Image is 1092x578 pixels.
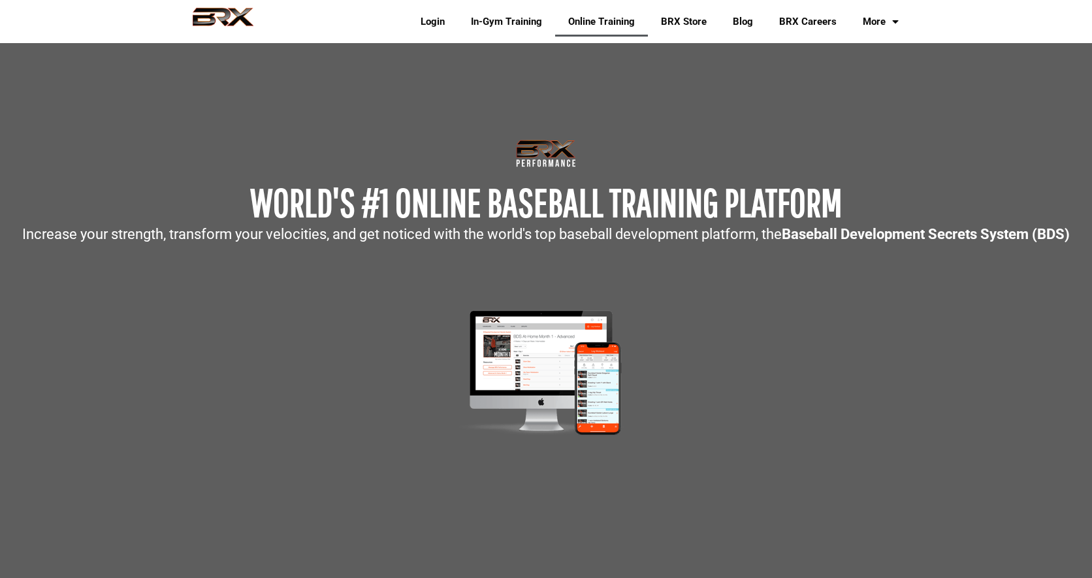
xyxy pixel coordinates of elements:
[398,7,912,37] div: Navigation Menu
[720,7,766,37] a: Blog
[555,7,648,37] a: Online Training
[458,7,555,37] a: In-Gym Training
[648,7,720,37] a: BRX Store
[766,7,850,37] a: BRX Careers
[514,137,578,170] img: Transparent-Black-BRX-Logo-White-Performance
[408,7,458,37] a: Login
[7,227,1085,242] p: Increase your strength, transform your velocities, and get noticed with the world's top baseball ...
[782,226,1070,242] strong: Baseball Development Secrets System (BDS)
[250,180,842,225] span: WORLD'S #1 ONLINE BASEBALL TRAINING PLATFORM
[850,7,912,37] a: More
[180,7,266,36] img: BRX Performance
[443,307,650,438] img: Mockup-2-large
